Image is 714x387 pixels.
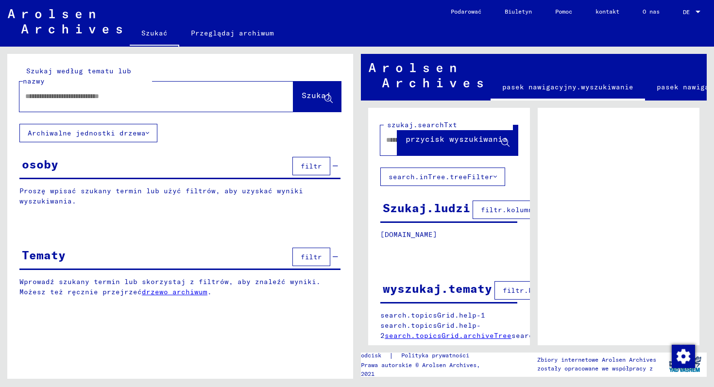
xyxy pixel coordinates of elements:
a: Polityka prywatności [393,351,481,361]
font: filtr [301,252,322,261]
font: Wprowadź szukany termin lub skorzystaj z filtrów, aby znaleźć wyniki. [19,277,321,286]
font: wyszukaj.tematy [383,281,492,296]
font: filtr [301,162,322,170]
font: [DOMAIN_NAME] [380,230,437,239]
button: przycisk wyszukiwania [397,125,518,155]
font: Podarować [451,8,481,15]
font: search.inTree.treeFilter [389,172,493,181]
font: Pomoc [555,8,572,15]
button: Archiwalne jednostki drzewa [19,124,157,142]
img: Arolsen_neg.svg [8,9,122,34]
font: Zbiory internetowe Arolsen Archives [537,356,656,363]
img: Zmiana zgody [672,345,695,368]
font: Proszę wpisać szukany termin lub użyć filtrów, aby uzyskać wyniki wyszukiwania. [19,186,303,205]
button: filtr.kolumny wyszukiwania [494,281,624,300]
img: yv_logo.png [667,352,703,376]
font: Prawa autorskie © Arolsen Archives, 2021 [361,361,480,377]
font: zostały opracowane we współpracy z [537,365,653,372]
button: filtr [292,157,330,175]
font: filtr.kolumny wyszukiwania [503,286,616,295]
a: odcisk [361,351,389,361]
button: search.inTree.treeFilter [380,168,505,186]
img: Arolsen_neg.svg [369,63,483,87]
font: Szukaj według tematu lub nazwy [23,67,131,85]
font: Przeglądaj archiwum [191,29,274,37]
font: osoby [22,157,58,171]
font: search.topicsGrid.manually. [511,331,629,340]
font: Polityka prywatności [401,352,469,359]
font: Szukaj [302,90,331,100]
font: Szukaj.ludzi [383,201,470,215]
font: DE [683,8,690,16]
font: odcisk [361,352,381,359]
font: Biuletyn [505,8,532,15]
font: | [389,351,393,360]
font: pasek nawigacyjny.wyszukiwanie [502,83,633,91]
a: search.topicsGrid.archiveTree [385,331,511,340]
font: O nas [643,8,660,15]
font: Możesz też ręcznie przejrzeć [19,287,142,296]
button: Szukaj [293,82,341,112]
a: drzewo archiwum [142,287,207,296]
font: szukaj.searchTxt [387,120,457,129]
font: search.topicsGrid.help-1 [380,311,485,320]
font: . [207,287,212,296]
font: Tematy [22,248,66,262]
font: search.topicsGrid.help-2 [380,321,481,340]
a: pasek nawigacyjny.wyszukiwanie [491,75,645,101]
font: filtr.kolumny wyszukiwania [481,205,594,214]
font: Archiwalne jednostki drzewa [28,129,146,137]
font: Szukać [141,29,168,37]
a: Szukać [130,21,179,47]
button: filtr.kolumny wyszukiwania [473,201,602,219]
a: Przeglądaj archiwum [179,21,286,45]
font: przycisk wyszukiwania [406,134,508,144]
button: filtr [292,248,330,266]
font: kontakt [595,8,619,15]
